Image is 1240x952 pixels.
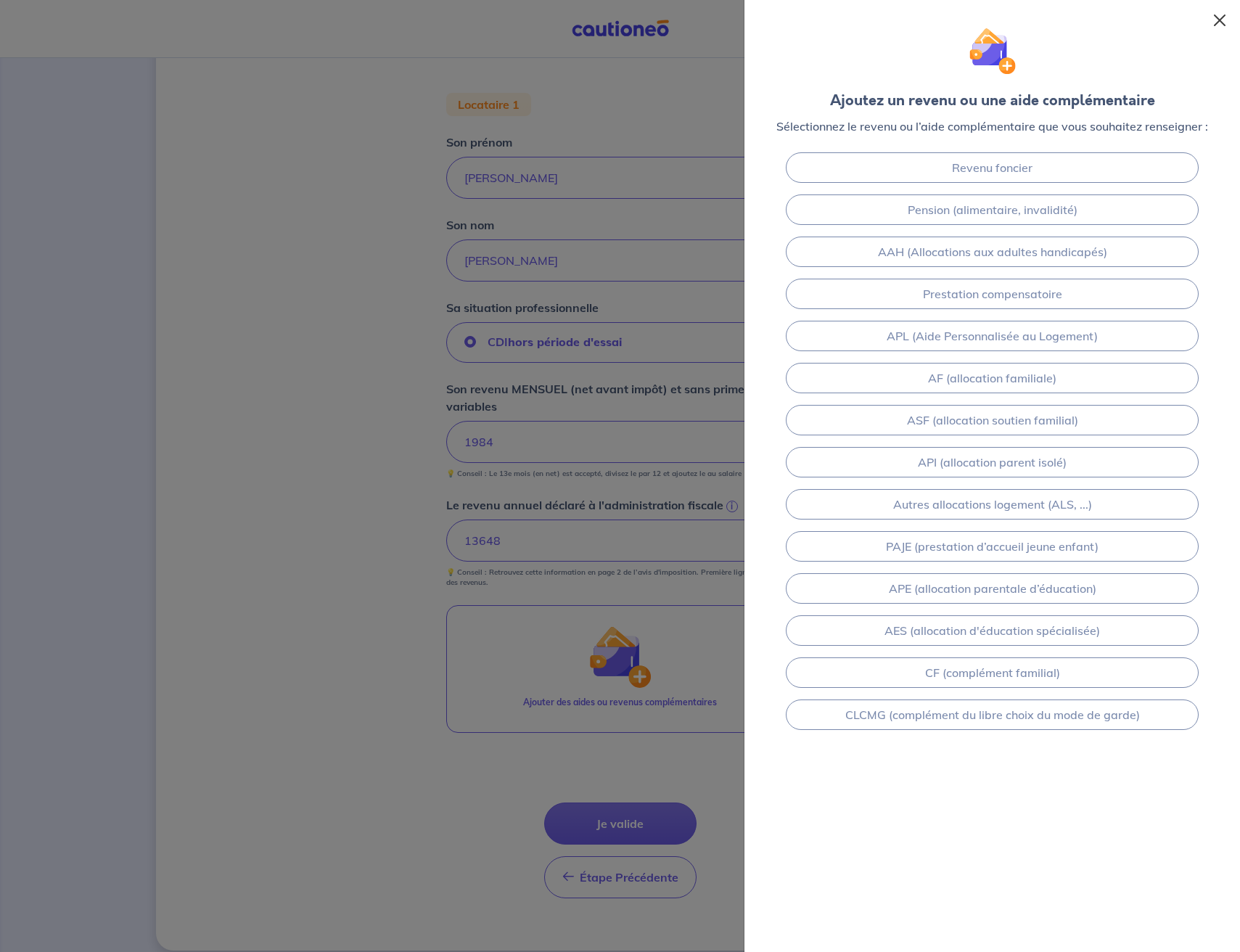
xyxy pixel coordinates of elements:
img: illu_wallet.svg [969,28,1016,75]
a: PAJE (prestation d’accueil jeune enfant) [786,531,1199,562]
a: AAH (Allocations aux adultes handicapés) [786,237,1199,267]
a: APL (Aide Personnalisée au Logement) [786,321,1199,351]
a: CLCMG (complément du libre choix du mode de garde) [786,699,1199,730]
a: Revenu foncier [786,152,1199,183]
a: CF (complément familial) [786,657,1199,688]
a: API (allocation parent isolé) [786,447,1199,477]
a: APE (allocation parentale d’éducation) [786,573,1199,604]
a: AES (allocation d'éducation spécialisée) [786,615,1199,646]
a: Pension (alimentaire, invalidité) [786,194,1199,225]
a: AF (allocation familiale) [786,363,1199,393]
a: ASF (allocation soutien familial) [786,405,1199,435]
button: Close [1208,9,1231,32]
a: Autres allocations logement (ALS, ...) [786,489,1199,520]
div: Ajoutez un revenu ou une aide complémentaire [830,90,1155,112]
a: Prestation compensatoire [786,279,1199,309]
p: Sélectionnez le revenu ou l’aide complémentaire que vous souhaitez renseigner : [776,118,1208,135]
